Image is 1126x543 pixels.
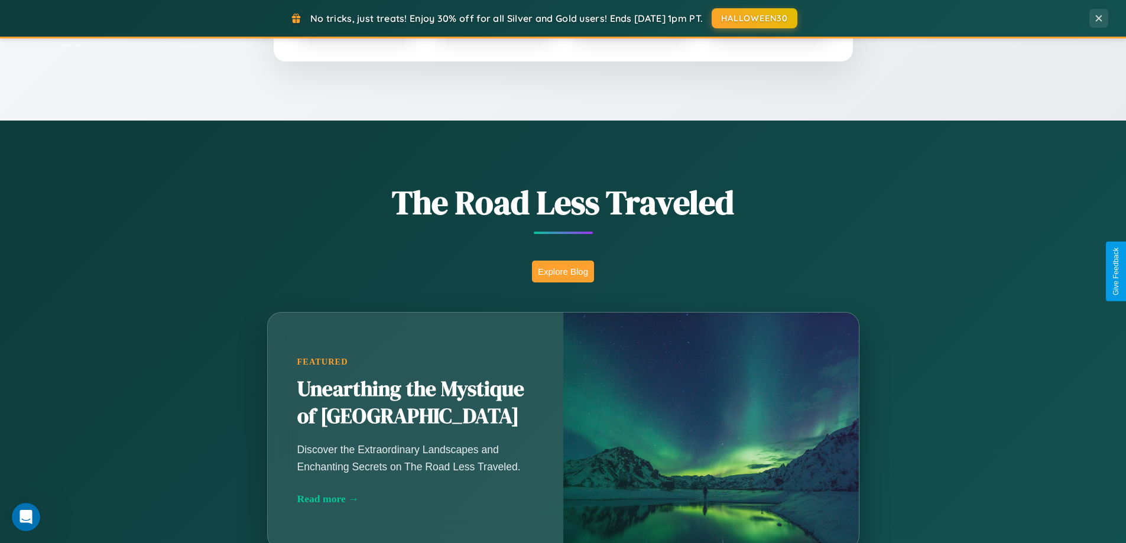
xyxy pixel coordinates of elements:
h1: The Road Less Traveled [209,180,918,225]
iframe: Intercom live chat [12,503,40,531]
span: No tricks, just treats! Enjoy 30% off for all Silver and Gold users! Ends [DATE] 1pm PT. [310,12,703,24]
p: Discover the Extraordinary Landscapes and Enchanting Secrets on The Road Less Traveled. [297,441,534,474]
button: HALLOWEEN30 [712,8,797,28]
button: Explore Blog [532,261,594,282]
div: Featured [297,357,534,367]
div: Read more → [297,493,534,505]
div: Give Feedback [1112,248,1120,295]
h2: Unearthing the Mystique of [GEOGRAPHIC_DATA] [297,376,534,430]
